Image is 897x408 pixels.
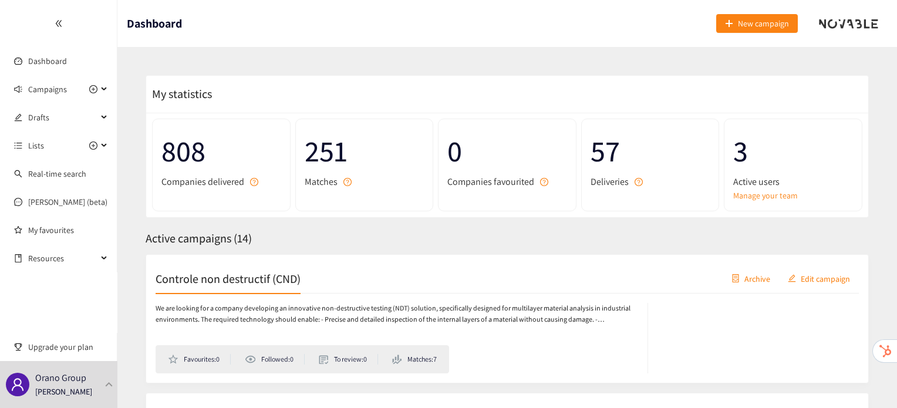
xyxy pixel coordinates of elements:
[55,19,63,28] span: double-left
[28,218,108,242] a: My favourites
[14,85,22,93] span: sound
[28,77,67,101] span: Campaigns
[28,134,44,157] span: Lists
[591,174,629,189] span: Deliveries
[14,254,22,262] span: book
[779,269,859,288] button: editEdit campaign
[733,128,853,174] span: 3
[447,174,534,189] span: Companies favourited
[716,14,798,33] button: plusNew campaign
[14,113,22,122] span: edit
[35,385,92,398] p: [PERSON_NAME]
[392,354,437,365] li: Matches: 7
[540,178,548,186] span: question-circle
[161,174,244,189] span: Companies delivered
[788,274,796,284] span: edit
[35,370,86,385] p: Orano Group
[305,128,424,174] span: 251
[146,231,252,246] span: Active campaigns ( 14 )
[725,19,733,29] span: plus
[168,354,231,365] li: Favourites: 0
[156,270,301,286] h2: Controle non destructif (CND)
[250,178,258,186] span: question-circle
[156,303,636,325] p: We are looking for a company developing an innovative non-destructive testing (NDT) solution, spe...
[319,354,378,365] li: To review: 0
[146,254,869,383] a: Controle non destructif (CND)containerArchiveeditEdit campaignWe are looking for a company develo...
[733,174,780,189] span: Active users
[28,56,67,66] a: Dashboard
[28,335,108,359] span: Upgrade your plan
[635,178,643,186] span: question-circle
[591,128,710,174] span: 57
[14,343,22,351] span: trophy
[146,86,212,102] span: My statistics
[11,377,25,392] span: user
[245,354,305,365] li: Followed: 0
[14,141,22,150] span: unordered-list
[343,178,352,186] span: question-circle
[28,168,86,179] a: Real-time search
[28,197,107,207] a: [PERSON_NAME] (beta)
[28,247,97,270] span: Resources
[738,17,789,30] span: New campaign
[305,174,338,189] span: Matches
[838,352,897,408] iframe: Chat Widget
[733,189,853,202] a: Manage your team
[731,274,740,284] span: container
[89,85,97,93] span: plus-circle
[28,106,97,129] span: Drafts
[447,128,567,174] span: 0
[161,128,281,174] span: 808
[723,269,779,288] button: containerArchive
[89,141,97,150] span: plus-circle
[801,272,850,285] span: Edit campaign
[744,272,770,285] span: Archive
